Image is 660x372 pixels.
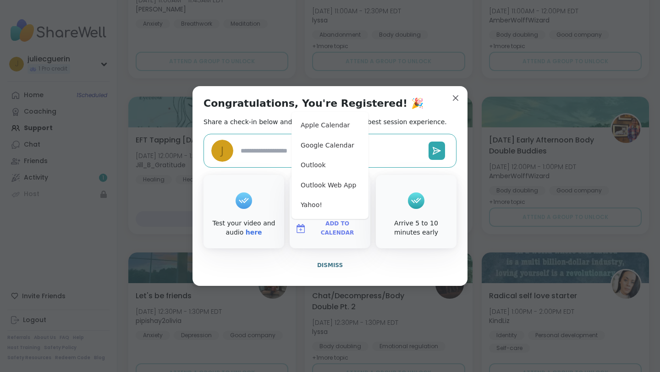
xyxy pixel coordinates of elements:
button: Google Calendar [295,136,365,156]
button: Add to Calendar [291,219,368,238]
button: Outlook Web App [295,175,365,196]
a: here [246,229,262,236]
span: Add to Calendar [310,219,365,237]
button: Yahoo! [295,195,365,215]
button: Outlook [295,155,365,175]
button: Apple Calendar [295,115,365,136]
span: j [221,143,224,159]
span: Dismiss [317,262,343,268]
h1: Congratulations, You're Registered! 🎉 [203,97,423,110]
h2: Share a check-in below and see our tips to get the best session experience. [203,117,447,126]
button: Dismiss [203,256,456,275]
div: Test your video and audio [205,219,282,237]
div: Arrive 5 to 10 minutes early [378,219,455,237]
img: ShareWell Logomark [295,223,306,234]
